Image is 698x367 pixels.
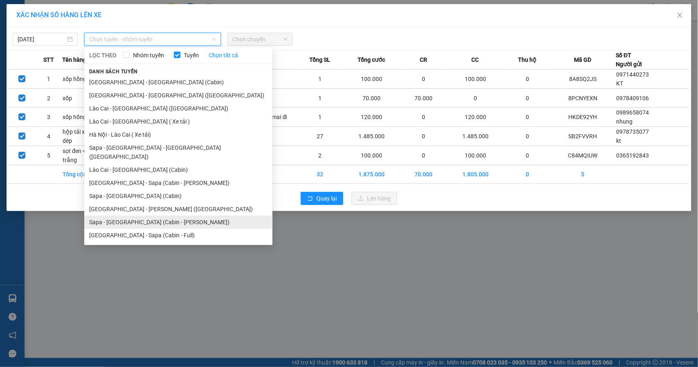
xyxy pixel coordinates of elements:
td: 1 [297,108,342,127]
td: 0 [401,146,446,165]
td: xốp [62,89,107,108]
td: 8PCNYEXN [550,89,616,108]
td: 70.000 [401,89,446,108]
span: 0978735077 [617,128,649,135]
td: hộp tải xanh giày dép [62,127,107,146]
div: Số ĐT Người gửi [616,51,642,69]
span: Chọn tuyến - nhóm tuyến [89,33,216,45]
li: Lào Cai - [GEOGRAPHIC_DATA] (Cabin) [84,163,272,176]
td: 3 [36,108,63,127]
td: 1 [297,70,342,89]
td: 100.000 [342,146,401,165]
span: Mã GD [574,55,591,64]
span: Tổng SL [309,55,330,64]
td: 1.485.000 [342,127,401,146]
li: Sapa - [GEOGRAPHIC_DATA] - [GEOGRAPHIC_DATA] ([GEOGRAPHIC_DATA]) [84,141,272,163]
td: 2 [297,146,342,165]
td: 70.000 [401,165,446,184]
td: 0 [446,89,505,108]
td: 8A8SQ2JS [550,70,616,89]
td: HKDE92YH [550,108,616,127]
button: uploadLên hàng [351,192,397,205]
td: sọt đen + tải trắng [62,146,107,165]
td: đã báo mai đi [253,108,297,127]
td: 1.805.000 [446,165,505,184]
a: Chọn tất cả [209,51,238,60]
li: Lào Cai - [GEOGRAPHIC_DATA] ([GEOGRAPHIC_DATA]) [84,102,272,115]
span: 0365192843 [617,152,649,159]
li: [GEOGRAPHIC_DATA] - [PERSON_NAME] ([GEOGRAPHIC_DATA]) [84,203,272,216]
td: 0 [401,127,446,146]
td: 32 [297,165,342,184]
td: 5 [550,165,616,184]
span: KT [617,80,624,87]
td: 100.000 [446,70,505,89]
span: Chọn chuyến [232,33,288,45]
td: 1 [297,89,342,108]
span: kt [617,137,621,144]
span: Danh sách tuyến [84,68,143,75]
span: down [212,37,216,42]
td: C84MQIUW [550,146,616,165]
span: Tên hàng [62,55,86,64]
td: SB2FVVRH [550,127,616,146]
li: Sapa - [GEOGRAPHIC_DATA] (Cabin) [84,189,272,203]
td: 0 [505,108,550,127]
span: Quay lại [316,194,337,203]
span: 0971440273 [617,71,649,78]
span: 0978409106 [617,95,649,101]
li: [GEOGRAPHIC_DATA] - [GEOGRAPHIC_DATA] ([GEOGRAPHIC_DATA]) [84,89,272,102]
td: 1 [36,70,63,89]
td: 0 [505,127,550,146]
span: Nhóm tuyến [130,51,167,60]
input: 11/09/2025 [18,35,65,44]
td: 100.000 [446,146,505,165]
li: Hà Nội - Lào Cai ( Xe tải) [84,128,272,141]
td: 70.000 [342,89,401,108]
td: 0 [505,165,550,184]
span: CC [472,55,479,64]
span: 0989658074 [617,109,649,116]
td: 1.875.000 [342,165,401,184]
span: Thu hộ [518,55,536,64]
td: 0 [505,146,550,165]
td: --- [253,70,297,89]
span: Tuyến [180,51,202,60]
td: 0 [505,70,550,89]
td: 0 [505,89,550,108]
span: close [677,12,683,18]
td: 120.000 [342,108,401,127]
li: Lào Cai - [GEOGRAPHIC_DATA] ( Xe tải ) [84,115,272,128]
td: xốp hồng [62,70,107,89]
button: Close [669,4,691,27]
span: Tổng cước [358,55,385,64]
span: nhung [617,118,633,125]
span: XÁC NHẬN SỐ HÀNG LÊN XE [16,11,101,19]
td: --- [253,89,297,108]
td: xốp hồng [62,108,107,127]
td: Tổng cộng [62,165,107,184]
span: STT [43,55,54,64]
li: Sapa - [GEOGRAPHIC_DATA] (Cabin - [PERSON_NAME]) [84,216,272,229]
td: 4 [36,127,63,146]
td: 0 [401,108,446,127]
span: rollback [307,196,313,202]
span: LỌC THEO [89,51,117,60]
button: rollbackQuay lại [301,192,343,205]
td: 27 [297,127,342,146]
span: CR [420,55,427,64]
td: 100.000 [342,70,401,89]
td: 120.000 [446,108,505,127]
td: 1.485.000 [446,127,505,146]
li: [GEOGRAPHIC_DATA] - [GEOGRAPHIC_DATA] (Cabin) [84,76,272,89]
td: 5 [36,146,63,165]
td: 2 [36,89,63,108]
td: --- [253,146,297,165]
td: --- [253,127,297,146]
li: [GEOGRAPHIC_DATA] - Sapa (Cabin - [PERSON_NAME]) [84,176,272,189]
li: [GEOGRAPHIC_DATA] - Sapa (Cabin - Full) [84,229,272,242]
td: 0 [401,70,446,89]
